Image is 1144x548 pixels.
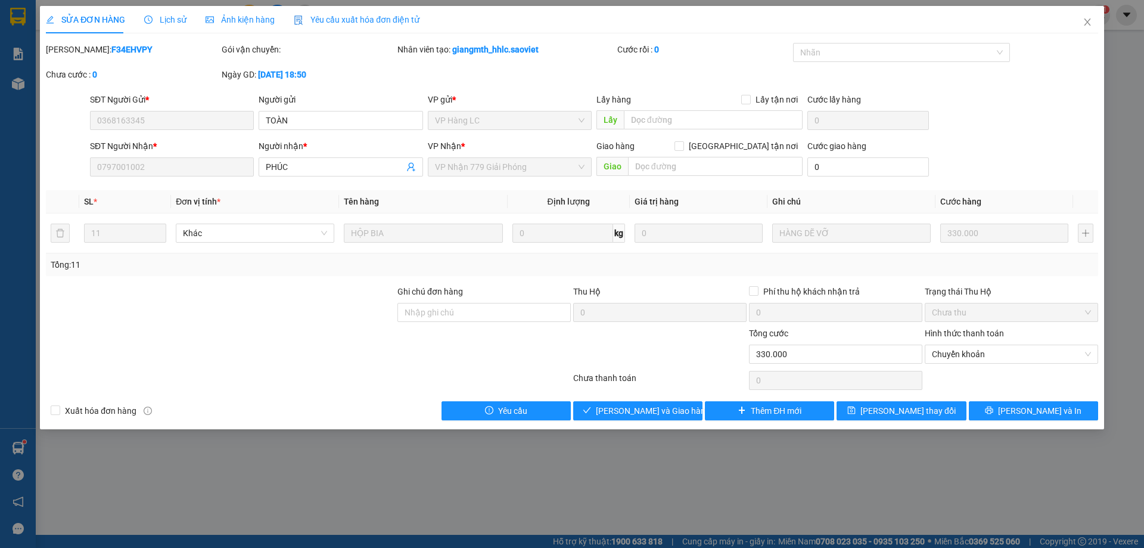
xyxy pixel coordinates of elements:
[144,16,153,24] span: clock-circle
[985,406,993,416] span: printer
[90,93,254,106] div: SĐT Người Gửi
[807,157,929,177] input: Cước giao hàng
[1071,6,1104,39] button: Close
[596,110,624,129] span: Lấy
[624,110,803,129] input: Dọc đường
[807,141,866,151] label: Cước giao hàng
[925,329,1004,338] label: Hình thức thanh toán
[932,304,1091,321] span: Chưa thu
[758,285,865,298] span: Phí thu hộ khách nhận trả
[435,112,585,129] span: VP Hàng LC
[738,406,746,416] span: plus
[222,43,395,56] div: Gói vận chuyển:
[344,197,379,206] span: Tên hàng
[84,197,94,206] span: SL
[206,16,214,24] span: picture
[596,141,635,151] span: Giao hàng
[397,287,463,296] label: Ghi chú đơn hàng
[46,16,54,24] span: edit
[932,345,1091,363] span: Chuyển khoản
[628,157,803,176] input: Dọc đường
[684,140,803,153] span: [GEOGRAPHIC_DATA] tận nơi
[1083,17,1092,27] span: close
[222,68,395,81] div: Ngày GD:
[596,95,631,104] span: Lấy hàng
[51,258,442,271] div: Tổng: 11
[259,140,422,153] div: Người nhận
[969,401,1098,420] button: printer[PERSON_NAME] và In
[807,111,929,130] input: Cước lấy hàng
[206,15,275,24] span: Ảnh kiện hàng
[46,15,125,24] span: SỬA ĐƠN HÀNG
[596,404,710,417] span: [PERSON_NAME] và Giao hàng
[596,157,628,176] span: Giao
[548,197,590,206] span: Định lượng
[442,401,571,420] button: exclamation-circleYêu cầu
[925,285,1098,298] div: Trạng thái Thu Hộ
[705,401,834,420] button: plusThêm ĐH mới
[940,224,1068,243] input: 0
[749,329,788,338] span: Tổng cước
[998,404,1081,417] span: [PERSON_NAME] và In
[572,371,748,392] div: Chưa thanh toán
[847,406,856,416] span: save
[837,401,966,420] button: save[PERSON_NAME] thay đổi
[397,43,615,56] div: Nhân viên tạo:
[573,401,702,420] button: check[PERSON_NAME] và Giao hàng
[258,70,306,79] b: [DATE] 18:50
[635,197,679,206] span: Giá trị hàng
[294,15,419,24] span: Yêu cầu xuất hóa đơn điện tử
[397,303,571,322] input: Ghi chú đơn hàng
[46,68,219,81] div: Chưa cước :
[654,45,659,54] b: 0
[1078,224,1093,243] button: plus
[435,158,585,176] span: VP Nhận 779 Giải Phóng
[144,15,186,24] span: Lịch sử
[60,404,141,417] span: Xuất hóa đơn hàng
[617,43,791,56] div: Cước rồi :
[613,224,625,243] span: kg
[428,93,592,106] div: VP gửi
[259,93,422,106] div: Người gửi
[90,140,254,153] div: SĐT Người Nhận
[144,407,152,415] span: info-circle
[183,224,327,242] span: Khác
[772,224,931,243] input: Ghi Chú
[583,406,591,416] span: check
[92,70,97,79] b: 0
[51,224,70,243] button: delete
[807,95,861,104] label: Cước lấy hàng
[751,404,801,417] span: Thêm ĐH mới
[111,45,153,54] b: F34EHVPY
[940,197,981,206] span: Cước hàng
[485,406,493,416] span: exclamation-circle
[452,45,539,54] b: giangmth_hhlc.saoviet
[294,16,303,25] img: icon
[498,404,527,417] span: Yêu cầu
[635,224,763,243] input: 0
[428,141,461,151] span: VP Nhận
[573,287,601,296] span: Thu Hộ
[46,43,219,56] div: [PERSON_NAME]:
[406,162,416,172] span: user-add
[344,224,502,243] input: VD: Bàn, Ghế
[176,197,220,206] span: Đơn vị tính
[860,404,956,417] span: [PERSON_NAME] thay đổi
[751,93,803,106] span: Lấy tận nơi
[767,190,935,213] th: Ghi chú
